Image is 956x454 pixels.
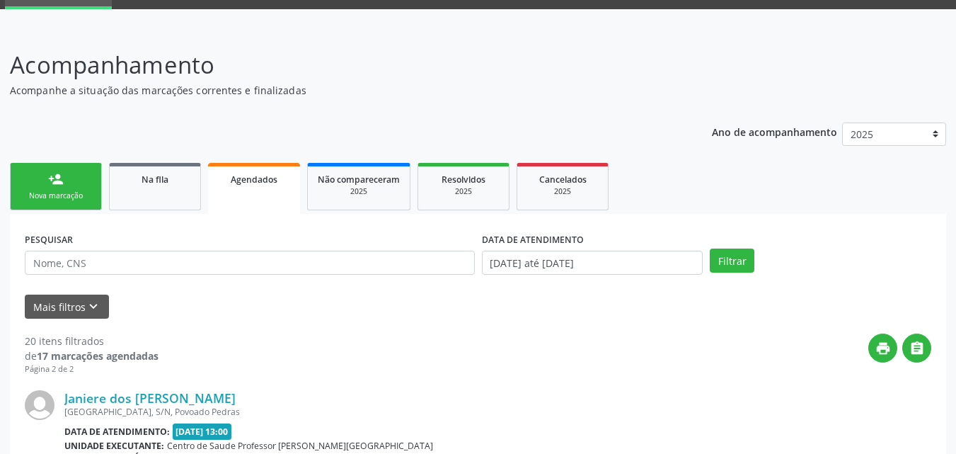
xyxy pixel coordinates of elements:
[909,341,925,356] i: 
[25,251,475,275] input: Nome, CNS
[25,229,73,251] label: PESQUISAR
[10,83,665,98] p: Acompanhe a situação das marcações correntes e finalizadas
[64,390,236,406] a: Janiere dos [PERSON_NAME]
[64,406,719,418] div: [GEOGRAPHIC_DATA], S/N, Povoado Pedras
[48,171,64,187] div: person_add
[37,349,159,363] strong: 17 marcações agendadas
[142,174,168,186] span: Na fila
[442,174,485,186] span: Resolvidos
[25,295,109,319] button: Mais filtroskeyboard_arrow_down
[231,174,277,186] span: Agendados
[868,334,897,363] button: print
[710,249,754,273] button: Filtrar
[86,299,101,314] i: keyboard_arrow_down
[167,440,433,452] span: Centro de Saude Professor [PERSON_NAME][GEOGRAPHIC_DATA]
[21,191,91,201] div: Nova marcação
[428,186,499,197] div: 2025
[318,186,400,197] div: 2025
[64,440,164,452] b: Unidade executante:
[10,47,665,83] p: Acompanhamento
[527,186,598,197] div: 2025
[902,334,931,363] button: 
[318,174,400,186] span: Não compareceram
[64,426,170,438] b: Data de atendimento:
[712,123,837,140] p: Ano de acompanhamento
[482,251,703,275] input: Selecione um intervalo
[539,174,587,186] span: Cancelados
[875,341,891,356] i: print
[25,348,159,363] div: de
[25,363,159,375] div: Página 2 de 2
[482,229,584,251] label: DATA DE ATENDIMENTO
[173,424,232,440] span: [DATE] 13:00
[25,334,159,348] div: 20 itens filtrados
